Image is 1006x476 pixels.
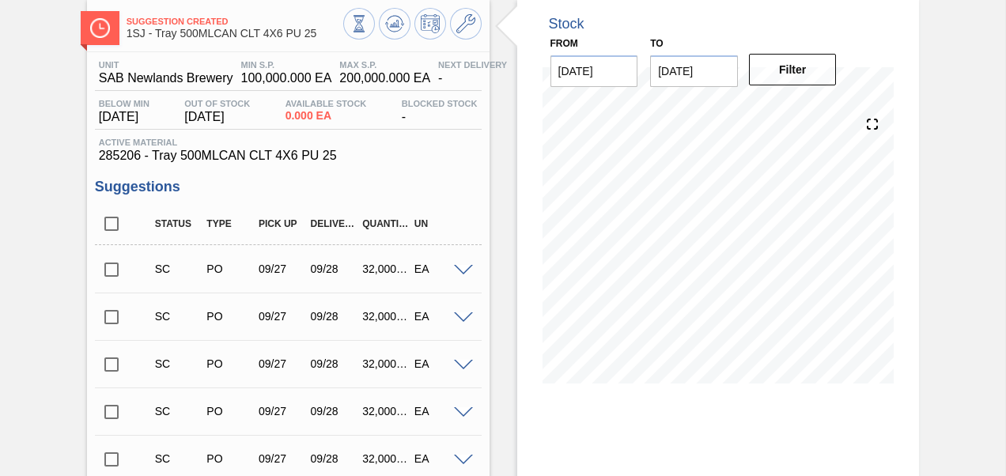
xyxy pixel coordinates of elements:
div: 09/27/2025 [255,357,310,370]
span: Active Material [99,138,478,147]
div: UN [410,218,466,229]
div: 09/28/2025 [307,357,362,370]
div: Pick up [255,218,310,229]
span: Out Of Stock [184,99,250,108]
div: 09/27/2025 [255,310,310,323]
div: Quantity [358,218,414,229]
div: EA [410,405,466,417]
div: 09/28/2025 [307,405,362,417]
input: mm/dd/yyyy [550,55,638,87]
div: 32,000.000 [358,452,414,465]
div: 09/27/2025 [255,405,310,417]
div: Delivery [307,218,362,229]
span: MAX S.P. [339,60,430,70]
span: SAB Newlands Brewery [99,71,233,85]
button: Schedule Inventory [414,8,446,40]
input: mm/dd/yyyy [650,55,738,87]
span: [DATE] [99,110,149,124]
div: 09/27/2025 [255,452,310,465]
span: Next Delivery [438,60,507,70]
div: 09/28/2025 [307,310,362,323]
h3: Suggestions [95,179,482,195]
span: 0.000 EA [286,110,367,122]
div: Suggestion Created [151,263,206,275]
div: EA [410,263,466,275]
div: EA [410,452,466,465]
span: Below Min [99,99,149,108]
button: Go to Master Data / General [450,8,482,40]
div: 09/27/2025 [255,263,310,275]
button: Stocks Overview [343,8,375,40]
div: - [398,99,482,124]
div: 32,000.000 [358,405,414,417]
div: Status [151,218,206,229]
div: Suggestion Created [151,452,206,465]
span: 100,000.000 EA [241,71,332,85]
span: 285206 - Tray 500MLCAN CLT 4X6 PU 25 [99,149,478,163]
button: Filter [749,54,837,85]
span: Unit [99,60,233,70]
span: Suggestion Created [127,17,343,26]
span: 200,000.000 EA [339,71,430,85]
img: Ícone [90,18,110,38]
span: MIN S.P. [241,60,332,70]
div: 09/28/2025 [307,263,362,275]
div: - [434,60,511,85]
button: Update Chart [379,8,410,40]
label: to [650,38,663,49]
span: 1SJ - Tray 500MLCAN CLT 4X6 PU 25 [127,28,343,40]
span: Available Stock [286,99,367,108]
div: Purchase order [202,357,258,370]
div: EA [410,310,466,323]
div: 32,000.000 [358,263,414,275]
div: Type [202,218,258,229]
div: EA [410,357,466,370]
div: 32,000.000 [358,310,414,323]
div: Purchase order [202,310,258,323]
div: 09/28/2025 [307,452,362,465]
div: Stock [549,16,584,32]
div: Purchase order [202,452,258,465]
div: Suggestion Created [151,357,206,370]
div: Purchase order [202,263,258,275]
span: [DATE] [184,110,250,124]
span: Blocked Stock [402,99,478,108]
div: 32,000.000 [358,357,414,370]
label: From [550,38,578,49]
div: Suggestion Created [151,405,206,417]
div: Purchase order [202,405,258,417]
div: Suggestion Created [151,310,206,323]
